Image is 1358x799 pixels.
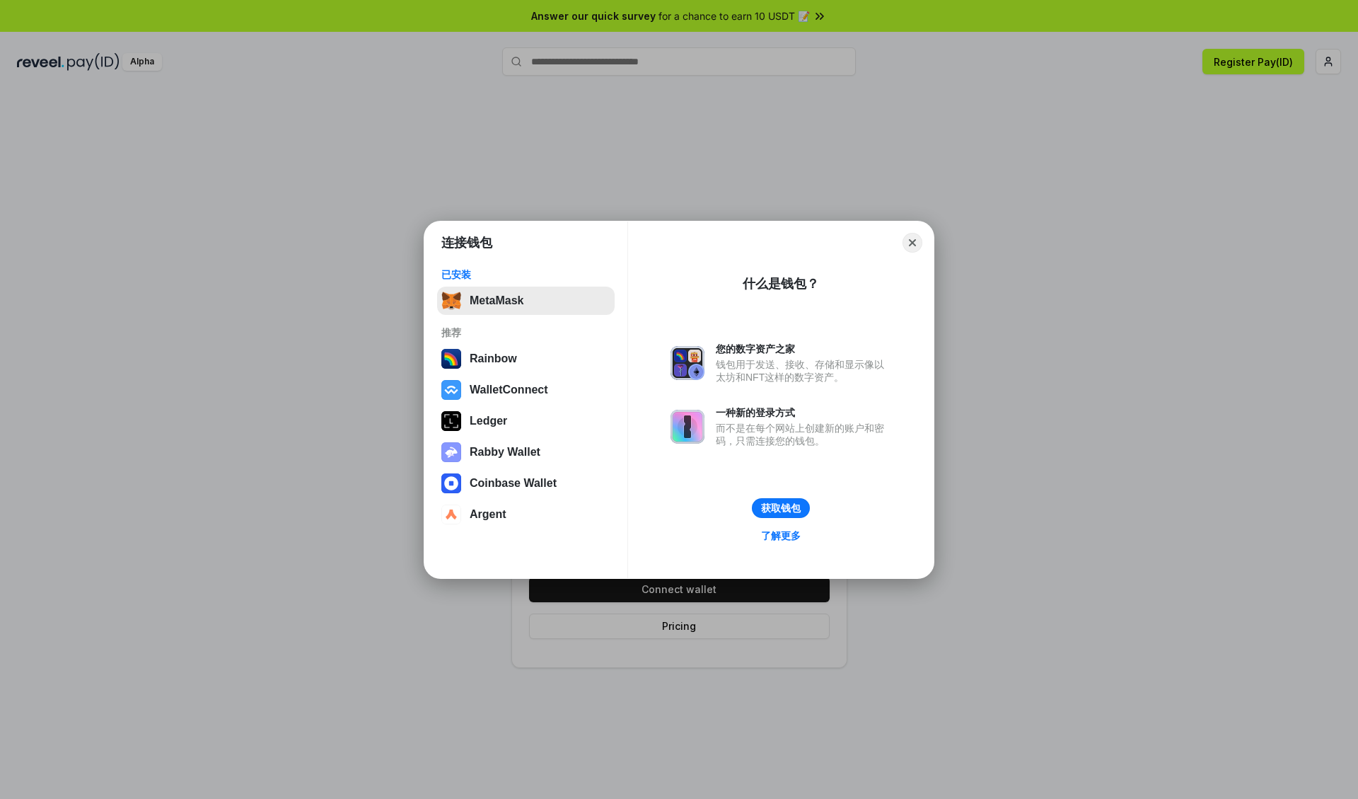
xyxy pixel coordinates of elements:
[671,346,704,380] img: svg+xml,%3Csvg%20xmlns%3D%22http%3A%2F%2Fwww.w3.org%2F2000%2Fsvg%22%20fill%3D%22none%22%20viewBox...
[437,287,615,315] button: MetaMask
[437,500,615,529] button: Argent
[470,415,507,427] div: Ledger
[441,505,461,524] img: svg+xml,%3Csvg%20width%3D%2228%22%20height%3D%2228%22%20viewBox%3D%220%200%2028%2028%22%20fill%3D...
[470,508,506,521] div: Argent
[441,326,610,339] div: 推荐
[441,411,461,431] img: svg+xml,%3Csvg%20xmlns%3D%22http%3A%2F%2Fwww.w3.org%2F2000%2Fsvg%22%20width%3D%2228%22%20height%3...
[470,477,557,490] div: Coinbase Wallet
[441,268,610,281] div: 已安装
[716,406,891,419] div: 一种新的登录方式
[470,294,523,307] div: MetaMask
[716,422,891,447] div: 而不是在每个网站上创建新的账户和密码，只需连接您的钱包。
[437,376,615,404] button: WalletConnect
[437,345,615,373] button: Rainbow
[441,380,461,400] img: svg+xml,%3Csvg%20width%3D%2228%22%20height%3D%2228%22%20viewBox%3D%220%200%2028%2028%22%20fill%3D...
[716,343,891,355] div: 您的数字资产之家
[752,498,810,518] button: 获取钱包
[761,529,801,542] div: 了解更多
[470,352,517,365] div: Rainbow
[441,349,461,369] img: svg+xml,%3Csvg%20width%3D%22120%22%20height%3D%22120%22%20viewBox%3D%220%200%20120%20120%22%20fil...
[903,233,922,253] button: Close
[743,275,819,292] div: 什么是钱包？
[441,291,461,311] img: svg+xml,%3Csvg%20fill%3D%22none%22%20height%3D%2233%22%20viewBox%3D%220%200%2035%2033%22%20width%...
[437,469,615,498] button: Coinbase Wallet
[761,502,801,515] div: 获取钱包
[671,410,704,444] img: svg+xml,%3Csvg%20xmlns%3D%22http%3A%2F%2Fwww.w3.org%2F2000%2Fsvg%22%20fill%3D%22none%22%20viewBox...
[441,442,461,462] img: svg+xml,%3Csvg%20xmlns%3D%22http%3A%2F%2Fwww.w3.org%2F2000%2Fsvg%22%20fill%3D%22none%22%20viewBox...
[470,384,548,396] div: WalletConnect
[716,358,891,384] div: 钱包用于发送、接收、存储和显示像以太坊和NFT这样的数字资产。
[441,473,461,493] img: svg+xml,%3Csvg%20width%3D%2228%22%20height%3D%2228%22%20viewBox%3D%220%200%2028%2028%22%20fill%3D...
[437,438,615,466] button: Rabby Wallet
[753,527,809,545] a: 了解更多
[470,446,540,459] div: Rabby Wallet
[437,407,615,435] button: Ledger
[441,234,492,251] h1: 连接钱包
